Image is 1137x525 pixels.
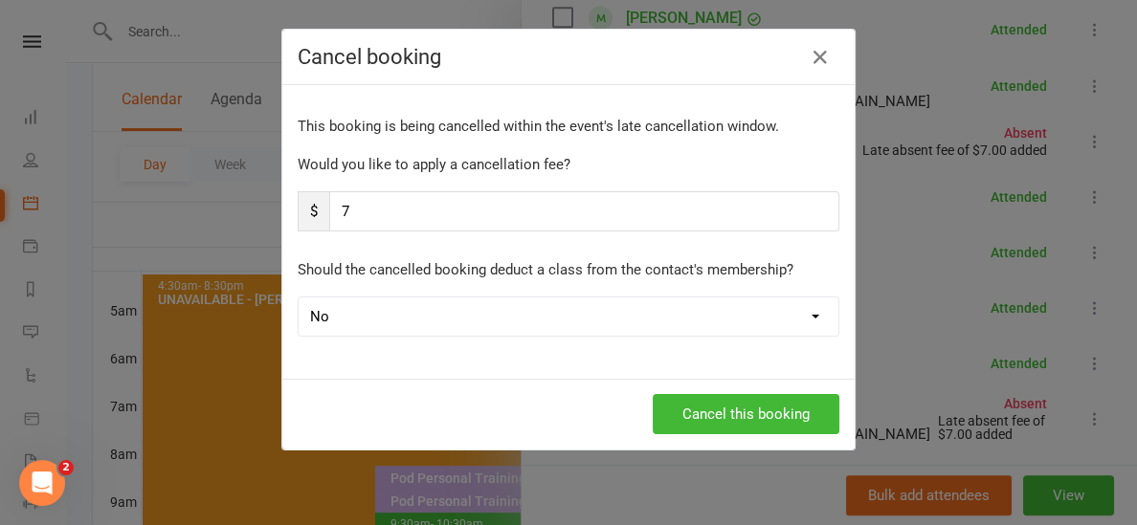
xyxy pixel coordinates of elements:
span: 2 [58,460,74,475]
p: This booking is being cancelled within the event's late cancellation window. [298,115,839,138]
button: Close [805,42,836,73]
h4: Cancel booking [298,45,839,69]
p: Would you like to apply a cancellation fee? [298,153,839,176]
button: Cancel this booking [653,394,839,434]
p: Should the cancelled booking deduct a class from the contact's membership? [298,258,839,281]
span: $ [298,191,329,231]
iframe: Intercom live chat [19,460,65,506]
